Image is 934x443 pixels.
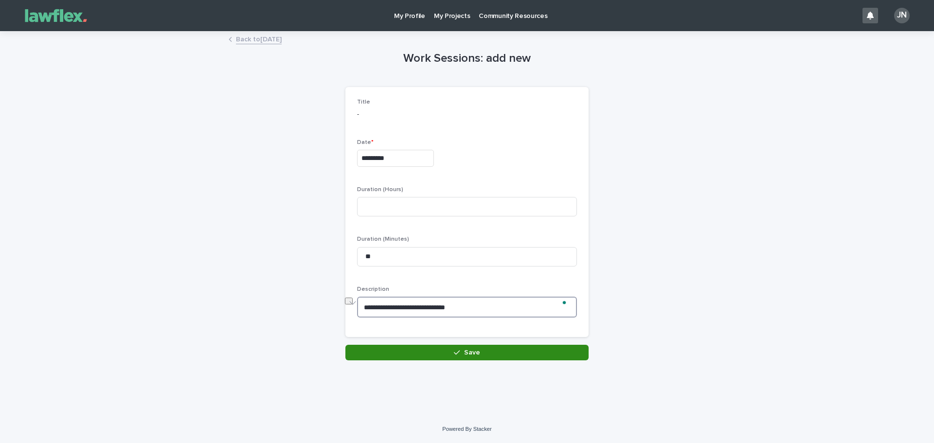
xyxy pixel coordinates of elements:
span: Duration (Minutes) [357,236,409,242]
span: Duration (Hours) [357,187,403,193]
span: Description [357,286,389,292]
textarea: To enrich screen reader interactions, please activate Accessibility in Grammarly extension settings [357,297,577,318]
a: Powered By Stacker [442,426,491,432]
span: Save [464,349,480,356]
button: Save [345,345,589,360]
img: Gnvw4qrBSHOAfo8VMhG6 [19,6,92,25]
span: Date [357,140,374,145]
span: Title [357,99,370,105]
p: - [357,109,577,120]
div: JN [894,8,910,23]
a: Back to[DATE] [236,33,282,44]
h1: Work Sessions: add new [345,52,589,66]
